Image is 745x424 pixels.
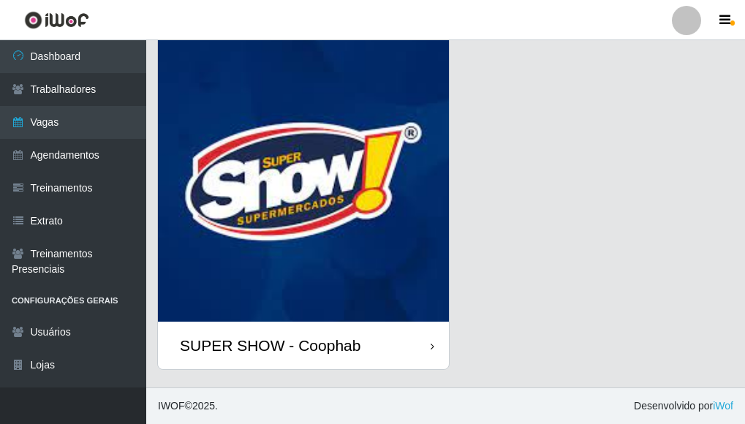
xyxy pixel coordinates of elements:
[158,31,449,369] a: SUPER SHOW - Coophab
[158,400,185,412] span: IWOF
[158,31,449,322] img: cardImg
[713,400,733,412] a: iWof
[24,11,89,29] img: CoreUI Logo
[634,398,733,414] span: Desenvolvido por
[158,398,218,414] span: © 2025 .
[180,336,360,355] div: SUPER SHOW - Coophab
